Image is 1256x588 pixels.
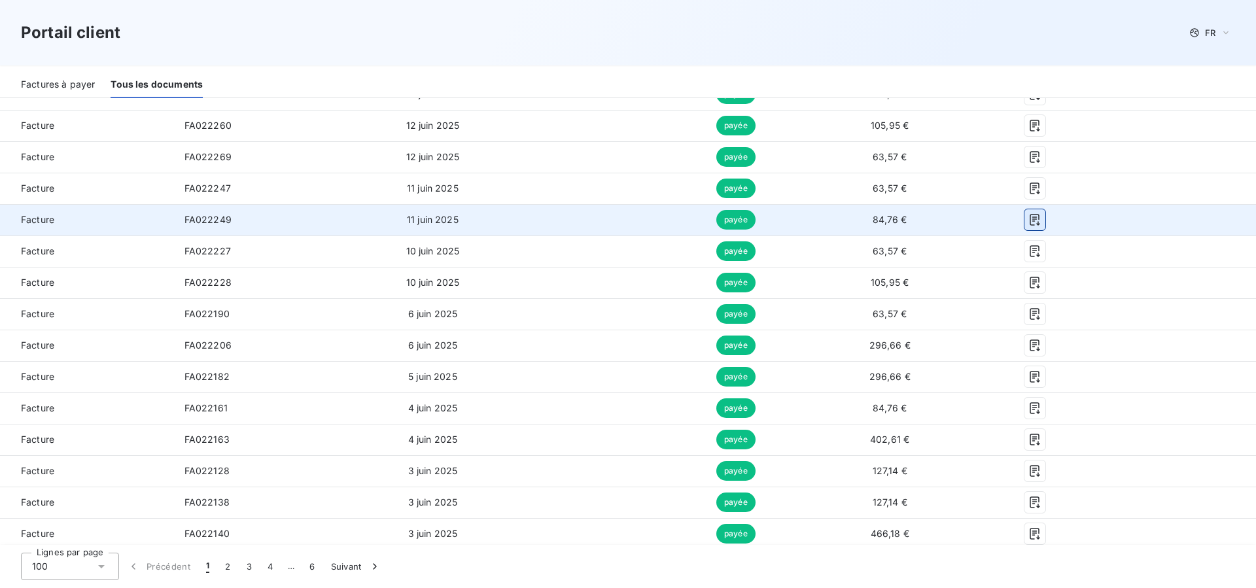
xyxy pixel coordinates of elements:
[406,277,460,288] span: 10 juin 2025
[10,276,164,289] span: Facture
[184,214,232,225] span: FA022249
[716,179,756,198] span: payée
[716,116,756,135] span: payée
[871,277,909,288] span: 105,95 €
[1205,27,1215,38] span: FR
[184,120,232,131] span: FA022260
[184,308,230,319] span: FA022190
[281,556,302,577] span: …
[10,182,164,195] span: Facture
[408,496,458,508] span: 3 juin 2025
[10,307,164,320] span: Facture
[217,553,238,580] button: 2
[869,371,911,382] span: 296,66 €
[10,339,164,352] span: Facture
[716,273,756,292] span: payée
[408,308,458,319] span: 6 juin 2025
[716,367,756,387] span: payée
[408,371,457,382] span: 5 juin 2025
[406,120,460,131] span: 12 juin 2025
[260,553,281,580] button: 4
[716,336,756,355] span: payée
[184,528,230,539] span: FA022140
[408,434,458,445] span: 4 juin 2025
[407,182,459,194] span: 11 juin 2025
[873,465,907,476] span: 127,14 €
[239,553,260,580] button: 3
[873,308,907,319] span: 63,57 €
[10,213,164,226] span: Facture
[870,434,909,445] span: 402,61 €
[206,560,209,573] span: 1
[871,528,909,539] span: 466,18 €
[407,214,459,225] span: 11 juin 2025
[716,524,756,544] span: payée
[873,496,907,508] span: 127,14 €
[184,371,230,382] span: FA022182
[408,465,458,476] span: 3 juin 2025
[873,182,907,194] span: 63,57 €
[184,465,230,476] span: FA022128
[184,496,230,508] span: FA022138
[716,398,756,418] span: payée
[408,402,458,413] span: 4 juin 2025
[873,402,907,413] span: 84,76 €
[10,402,164,415] span: Facture
[871,120,909,131] span: 105,95 €
[873,214,907,225] span: 84,76 €
[184,151,232,162] span: FA022269
[873,151,907,162] span: 63,57 €
[408,528,458,539] span: 3 juin 2025
[184,402,228,413] span: FA022161
[873,245,907,256] span: 63,57 €
[21,21,120,44] h3: Portail client
[198,553,217,580] button: 1
[716,430,756,449] span: payée
[10,245,164,258] span: Facture
[323,553,389,580] button: Suivant
[716,147,756,167] span: payée
[21,71,95,98] div: Factures à payer
[10,150,164,164] span: Facture
[119,553,198,580] button: Précédent
[184,339,232,351] span: FA022206
[10,464,164,477] span: Facture
[10,119,164,132] span: Facture
[184,182,231,194] span: FA022247
[184,245,231,256] span: FA022227
[716,304,756,324] span: payée
[10,433,164,446] span: Facture
[184,434,230,445] span: FA022163
[302,553,323,580] button: 6
[111,71,203,98] div: Tous les documents
[716,461,756,481] span: payée
[184,277,232,288] span: FA022228
[406,151,460,162] span: 12 juin 2025
[716,241,756,261] span: payée
[10,527,164,540] span: Facture
[716,493,756,512] span: payée
[10,370,164,383] span: Facture
[408,339,458,351] span: 6 juin 2025
[32,560,48,573] span: 100
[869,339,911,351] span: 296,66 €
[406,245,460,256] span: 10 juin 2025
[716,210,756,230] span: payée
[10,496,164,509] span: Facture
